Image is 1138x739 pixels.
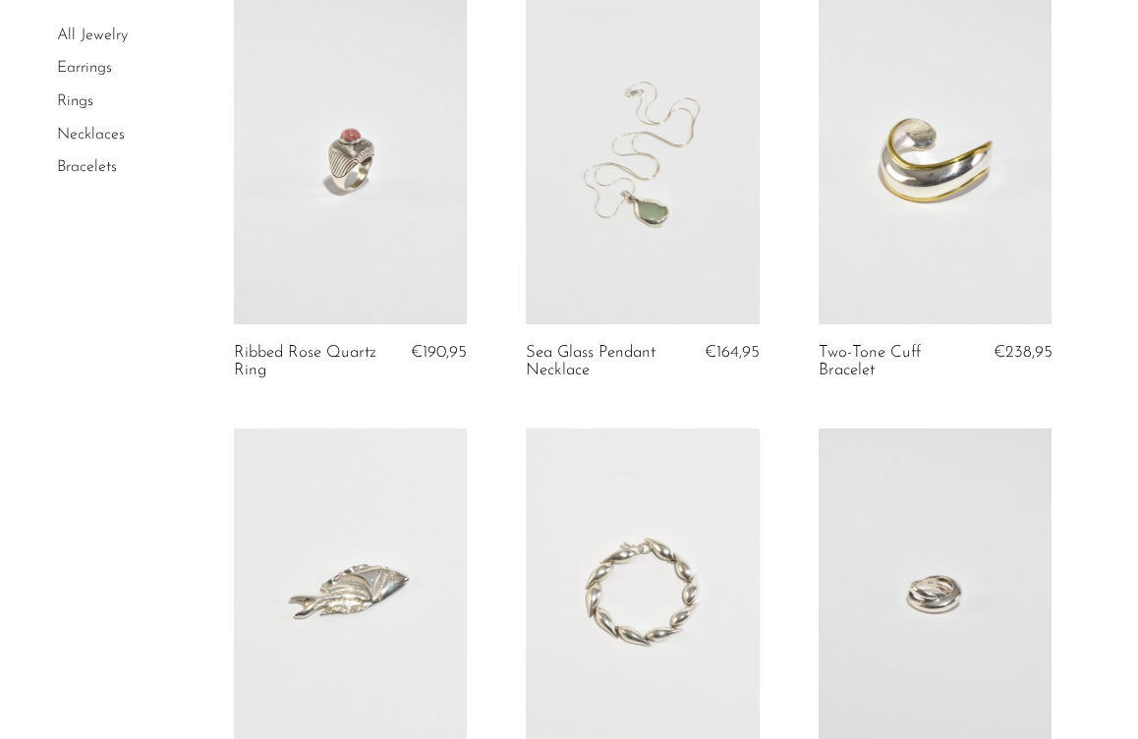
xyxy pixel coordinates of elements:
a: Necklaces [57,127,125,142]
a: Sea Glass Pendant Necklace [526,344,677,380]
a: All Jewelry [57,28,128,43]
a: Rings [57,93,93,109]
span: €190,95 [411,344,467,361]
span: €238,95 [994,344,1053,361]
a: Bracelets [57,159,117,175]
a: Two-Tone Cuff Bracelet [819,344,970,380]
span: €164,95 [705,344,760,361]
a: Earrings [57,61,112,77]
a: Ribbed Rose Quartz Ring [234,344,385,380]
